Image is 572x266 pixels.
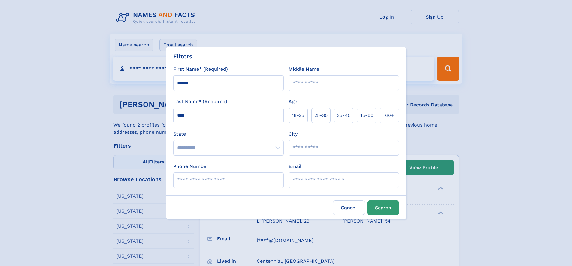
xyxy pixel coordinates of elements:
[173,52,192,61] div: Filters
[289,66,319,73] label: Middle Name
[337,112,350,119] span: 35‑45
[292,112,304,119] span: 18‑25
[173,66,228,73] label: First Name* (Required)
[359,112,374,119] span: 45‑60
[173,163,208,170] label: Phone Number
[289,98,297,105] label: Age
[289,163,301,170] label: Email
[289,130,298,138] label: City
[314,112,328,119] span: 25‑35
[173,130,284,138] label: State
[367,200,399,215] button: Search
[173,98,227,105] label: Last Name* (Required)
[385,112,394,119] span: 60+
[333,200,365,215] label: Cancel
